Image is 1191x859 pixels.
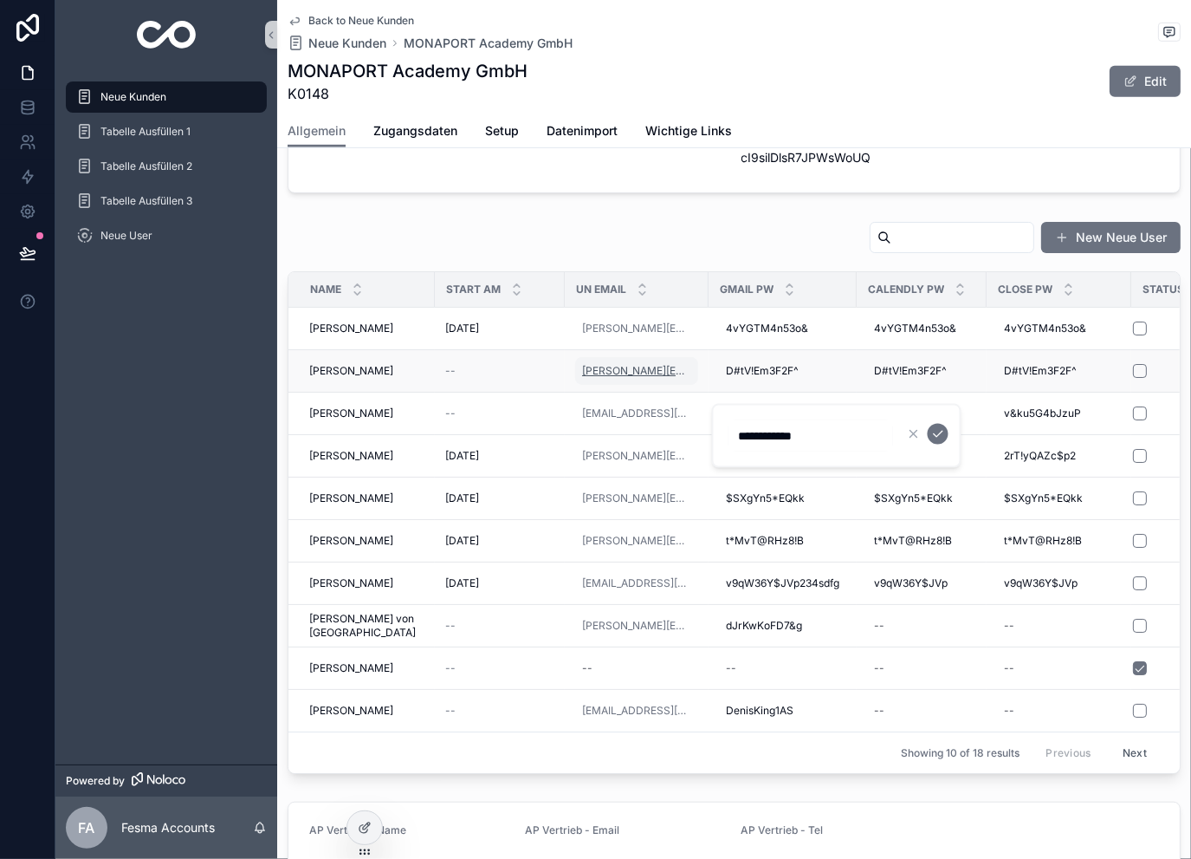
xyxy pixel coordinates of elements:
span: Showing 10 of 18 results [901,746,1019,760]
a: [PERSON_NAME][EMAIL_ADDRESS][DOMAIN_NAME] [575,357,698,385]
a: Tabelle Ausfüllen 3 [66,185,267,217]
a: [PERSON_NAME][EMAIL_ADDRESS][DOMAIN_NAME] [575,315,698,342]
span: t*MvT@RHz8!B [874,534,952,548]
a: [DATE] [445,534,554,548]
span: [DATE] [445,491,479,505]
a: Tabelle Ausfüllen 1 [66,116,267,147]
span: Name [310,283,341,296]
a: [PERSON_NAME][EMAIL_ADDRESS][DOMAIN_NAME] [575,527,698,555]
a: Setup [485,115,519,150]
a: [DATE] [445,449,554,463]
span: Back to Neue Kunden [308,14,414,28]
a: -- [997,654,1121,682]
a: [PERSON_NAME][EMAIL_ADDRESS][DOMAIN_NAME] [582,449,691,463]
a: -- [719,654,846,682]
a: [PERSON_NAME][EMAIL_ADDRESS][DOMAIN_NAME] [575,612,698,640]
a: Neue Kunden [66,81,267,113]
span: v9qW36Y$JVp [874,576,948,590]
a: $SXgYn5*EQkk [719,485,846,512]
a: [DATE] [445,576,554,590]
a: [PERSON_NAME][EMAIL_ADDRESS][DOMAIN_NAME] [582,491,691,505]
a: -- [867,697,976,725]
a: Powered by [55,765,277,797]
button: Next [1110,739,1159,766]
img: App logo [137,21,197,49]
a: D#tV!Em3F2F^ [719,357,846,385]
span: [DATE] [445,534,479,548]
a: [PERSON_NAME][EMAIL_ADDRESS][DOMAIN_NAME] [575,442,698,470]
span: Setup [485,122,519,140]
a: [PERSON_NAME] [309,661,424,675]
a: [DATE] [445,491,554,505]
div: -- [874,704,884,718]
a: v9qW36Y$JVp [867,569,976,597]
a: [EMAIL_ADDRESS][DOMAIN_NAME] [582,407,691,420]
a: [PERSON_NAME] [309,322,424,335]
span: AP Vertrieb - Name [309,823,406,836]
span: Datenimport [547,122,618,140]
a: Datenimport [547,115,618,150]
span: Close Pw [998,283,1052,296]
a: -- [575,654,698,682]
span: api_63lpBU5gchxBjoWgrffRv9.0MscI9silDlsR7JPWsWoUQ [741,132,943,166]
span: [PERSON_NAME] [309,704,393,718]
span: Tabelle Ausfüllen 1 [100,125,191,139]
a: t*MvT@RHz8!B [719,527,846,555]
a: v&ku5G4bJzuP [719,400,846,427]
a: -- [997,612,1121,640]
span: Tabelle Ausfüllen 2 [100,159,192,173]
span: v9qW36Y$JVp [1004,576,1078,590]
span: v9qW36Y$JVp234sdfg [726,576,839,590]
span: D#tV!Em3F2F^ [874,364,947,378]
div: -- [726,661,736,675]
a: [PERSON_NAME] [309,491,424,505]
a: v9qW36Y$JVp [997,569,1121,597]
div: -- [1004,704,1014,718]
a: 2rT!yQAZc$p2 [997,442,1121,470]
span: -- [445,364,456,378]
div: scrollable content [55,69,277,274]
a: t*MvT@RHz8!B [997,527,1121,555]
span: -- [445,661,456,675]
span: Tabelle Ausfüllen 3 [100,194,192,208]
button: New Neue User [1041,222,1181,253]
span: AP Vertrieb - Email [525,823,619,836]
span: Wichtige Links [645,122,732,140]
span: t*MvT@RHz8!B [726,534,804,548]
span: t*MvT@RHz8!B [1004,534,1082,548]
a: Back to Neue Kunden [288,14,414,28]
a: [PERSON_NAME] [309,576,424,590]
span: [PERSON_NAME] [309,407,393,420]
a: -- [445,619,554,633]
p: Fesma Accounts [121,819,215,836]
a: 4vYGTM4n53o& [997,315,1121,342]
a: [PERSON_NAME][EMAIL_ADDRESS][DOMAIN_NAME] [582,619,691,633]
span: v&ku5G4bJzuP [1004,407,1081,420]
div: -- [874,619,884,633]
span: [PERSON_NAME] [309,534,393,548]
a: v&ku5G4bJzuP [867,400,976,427]
a: [DATE] [445,322,554,335]
span: 4vYGTM4n53o& [1004,322,1086,335]
span: [PERSON_NAME] [309,491,393,505]
a: MONAPORT Academy GmbH [404,35,573,52]
span: Neue Kunden [100,90,166,104]
span: [DATE] [445,576,479,590]
span: -- [445,704,456,718]
a: [EMAIL_ADDRESS][DOMAIN_NAME] [582,704,691,718]
div: -- [1004,661,1014,675]
a: -- [445,407,554,420]
span: [PERSON_NAME] [309,576,393,590]
span: [PERSON_NAME] [309,322,393,335]
a: [PERSON_NAME] [309,704,424,718]
a: [PERSON_NAME][EMAIL_ADDRESS][DOMAIN_NAME] [582,364,691,378]
a: Allgemein [288,115,346,148]
span: UN Email [576,283,626,296]
a: [EMAIL_ADDRESS][DOMAIN_NAME] [582,576,691,590]
h1: MONAPORT Academy GmbH [288,59,528,83]
a: DenisKing1AS [719,697,846,725]
button: Edit [1110,66,1181,97]
span: Start am [446,283,501,296]
span: Zugangsdaten [373,122,457,140]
